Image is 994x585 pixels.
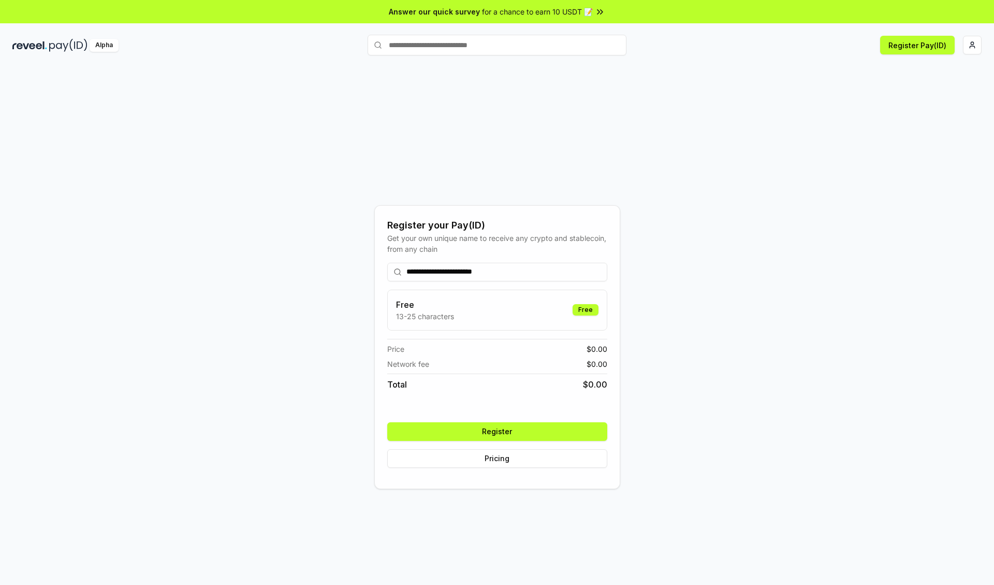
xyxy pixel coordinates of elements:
[573,304,598,316] div: Free
[387,233,607,254] div: Get your own unique name to receive any crypto and stablecoin, from any chain
[90,39,119,52] div: Alpha
[587,359,607,369] span: $ 0.00
[12,39,47,52] img: reveel_dark
[387,378,407,391] span: Total
[880,36,955,54] button: Register Pay(ID)
[583,378,607,391] span: $ 0.00
[389,6,480,17] span: Answer our quick survey
[482,6,593,17] span: for a chance to earn 10 USDT 📝
[387,344,404,354] span: Price
[587,344,607,354] span: $ 0.00
[49,39,87,52] img: pay_id
[387,218,607,233] div: Register your Pay(ID)
[396,311,454,322] p: 13-25 characters
[387,449,607,468] button: Pricing
[387,359,429,369] span: Network fee
[396,298,454,311] h3: Free
[387,422,607,441] button: Register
